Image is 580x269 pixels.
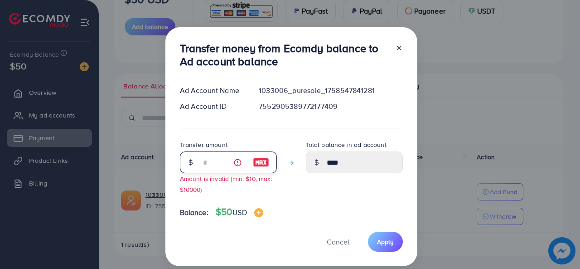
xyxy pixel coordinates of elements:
h4: $50 [216,206,263,218]
h3: Transfer money from Ecomdy balance to Ad account balance [180,42,388,68]
span: Balance: [180,207,208,218]
button: Cancel [315,232,361,251]
div: 1033006_puresole_1758547841281 [251,85,410,96]
span: USD [232,207,246,217]
label: Transfer amount [180,140,227,149]
img: image [253,157,269,168]
div: Ad Account ID [173,101,252,112]
div: 7552905389772177409 [251,101,410,112]
div: Ad Account Name [173,85,252,96]
span: Apply [377,237,394,246]
img: image [254,208,263,217]
button: Apply [368,232,403,251]
small: Amount is invalid (min: $10, max: $10000) [180,174,272,193]
span: Cancel [327,237,349,247]
label: Total balance in ad account [306,140,387,149]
